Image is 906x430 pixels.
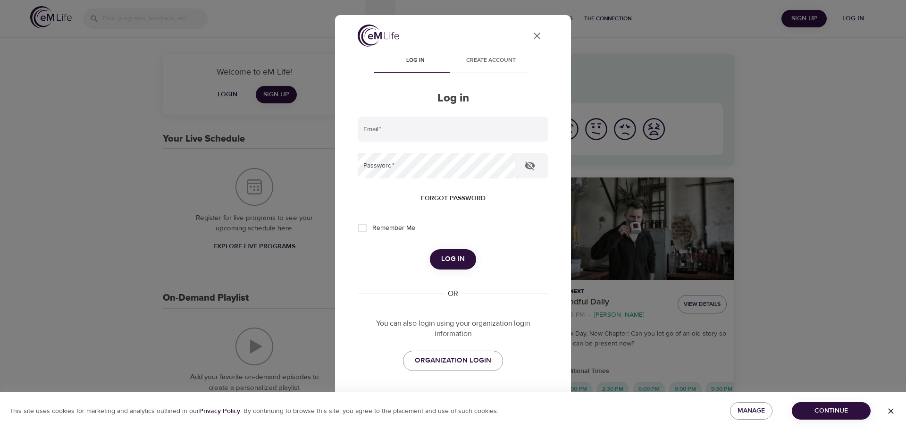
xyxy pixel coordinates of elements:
[415,354,491,367] span: ORGANIZATION LOGIN
[199,407,240,415] b: Privacy Policy
[444,288,462,299] div: OR
[526,25,548,47] button: close
[358,318,548,340] p: You can also login using your organization login information
[417,190,489,207] button: Forgot password
[372,223,415,233] span: Remember Me
[358,92,548,105] h2: Log in
[358,50,548,73] div: disabled tabs example
[738,405,765,417] span: Manage
[421,193,486,204] span: Forgot password
[403,351,503,371] a: ORGANIZATION LOGIN
[459,56,523,66] span: Create account
[799,405,863,417] span: Continue
[358,25,399,47] img: logo
[430,249,476,269] button: Log in
[441,253,465,265] span: Log in
[383,56,447,66] span: Log in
